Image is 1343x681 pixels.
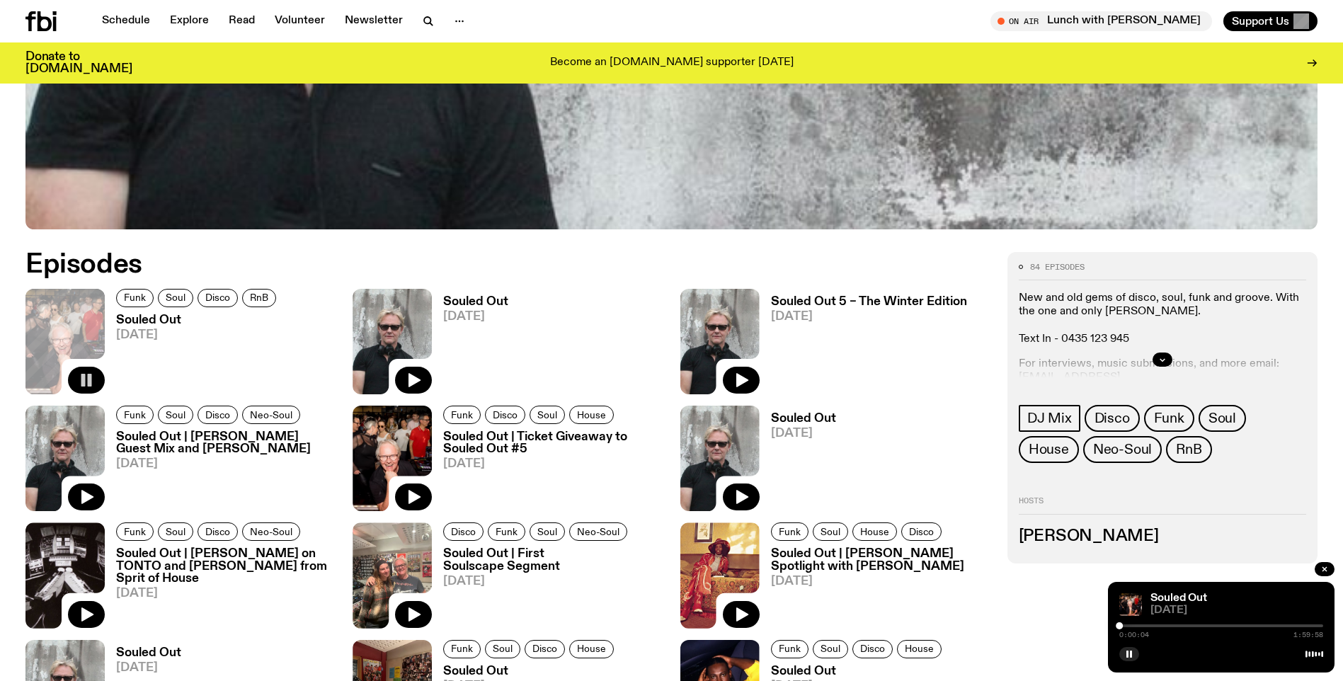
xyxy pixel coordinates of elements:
a: Souled Out | First Soulscape Segment[DATE] [432,548,663,628]
button: On AirLunch with [PERSON_NAME] [990,11,1212,31]
span: House [905,643,934,654]
span: Funk [496,527,518,537]
a: Newsletter [336,11,411,31]
span: Soul [821,643,840,654]
span: RnB [1176,442,1201,457]
span: [DATE] [116,329,280,341]
a: Soul [158,289,193,307]
a: Souled Out[DATE] [432,296,508,394]
span: Soul [1208,411,1236,426]
span: House [860,527,889,537]
h2: Episodes [25,252,881,277]
span: [DATE] [116,662,181,674]
span: Disco [205,292,230,303]
h3: Souled Out [771,665,946,677]
a: Souled Out | [PERSON_NAME] on TONTO and [PERSON_NAME] from Sprit of House[DATE] [105,548,336,628]
a: Disco [198,406,238,424]
a: Funk [116,406,154,424]
span: House [1029,442,1069,457]
button: Support Us [1223,11,1318,31]
a: Explore [161,11,217,31]
span: [DATE] [116,588,336,600]
a: Soul [485,640,520,658]
h3: Souled Out [116,647,181,659]
a: Soul [813,522,848,541]
a: RnB [242,289,276,307]
a: Disco [198,289,238,307]
a: Neo-Soul [1083,436,1162,463]
a: House [569,406,614,424]
p: Become an [DOMAIN_NAME] supporter [DATE] [550,57,794,69]
a: Read [220,11,263,31]
span: Disco [532,643,557,654]
h3: Souled Out | [PERSON_NAME] Spotlight with [PERSON_NAME] [771,548,990,572]
span: Funk [1154,411,1184,426]
span: Neo-Soul [250,527,292,537]
a: Souled Out | [PERSON_NAME] Guest Mix and [PERSON_NAME][DATE] [105,431,336,511]
a: RnB [1166,436,1211,463]
a: Funk [116,289,154,307]
span: Disco [860,643,885,654]
a: Volunteer [266,11,333,31]
a: Souled Out | [PERSON_NAME] Spotlight with [PERSON_NAME][DATE] [760,548,990,628]
a: Funk [443,406,481,424]
span: [DATE] [771,428,836,440]
span: Soul [821,527,840,537]
a: Soul [530,406,565,424]
h3: Souled Out | Ticket Giveaway to Souled Out #5 [443,431,663,455]
span: Funk [451,643,473,654]
span: Funk [779,643,801,654]
span: Disco [205,409,230,420]
span: [DATE] [443,576,663,588]
span: House [577,643,606,654]
span: [DATE] [771,576,990,588]
span: Soul [166,409,185,420]
h3: Souled Out [443,665,618,677]
span: Funk [124,409,146,420]
p: New and old gems of disco, soul, funk and groove. With the one and only [PERSON_NAME]. Text In - ... [1019,292,1306,346]
span: Soul [493,643,513,654]
span: Funk [779,527,801,537]
a: House [897,640,942,658]
h3: Souled Out | First Soulscape Segment [443,548,663,572]
span: 0:00:04 [1119,631,1149,639]
a: Soul [813,640,848,658]
h3: Souled Out [771,413,836,425]
h3: Souled Out | [PERSON_NAME] Guest Mix and [PERSON_NAME] [116,431,336,455]
span: Neo-Soul [250,409,292,420]
a: House [1019,436,1079,463]
span: Soul [537,527,557,537]
span: Neo-Soul [577,527,619,537]
img: Stephen looks directly at the camera, wearing a black tee, black sunglasses and headphones around... [680,406,760,511]
img: Stephen looks directly at the camera, wearing a black tee, black sunglasses and headphones around... [680,289,760,394]
a: Disco [1085,405,1140,432]
a: Disco [198,522,238,541]
a: Disco [525,640,565,658]
a: Disco [901,522,942,541]
a: Souled Out[DATE] [105,314,280,394]
a: Souled Out 5 – The Winter Edition[DATE] [760,296,967,394]
h3: Donate to [DOMAIN_NAME] [25,51,132,75]
span: Disco [1095,411,1130,426]
span: [DATE] [443,311,508,323]
img: Stephen looks directly at the camera, wearing a black tee, black sunglasses and headphones around... [25,406,105,511]
h2: Hosts [1019,497,1306,514]
span: Neo-Soul [1093,442,1152,457]
span: [DATE] [116,458,336,470]
a: Disco [443,522,484,541]
a: Disco [485,406,525,424]
h3: Souled Out [443,296,508,308]
span: 84 episodes [1030,263,1085,271]
span: Disco [493,409,518,420]
a: Souled Out | Ticket Giveaway to Souled Out #5[DATE] [432,431,663,511]
span: [DATE] [771,311,967,323]
a: House [852,522,897,541]
a: Funk [116,522,154,541]
span: Funk [451,409,473,420]
a: Soul [530,522,565,541]
a: Funk [443,640,481,658]
span: Disco [205,527,230,537]
span: Funk [124,527,146,537]
span: Disco [451,527,476,537]
span: Funk [124,292,146,303]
